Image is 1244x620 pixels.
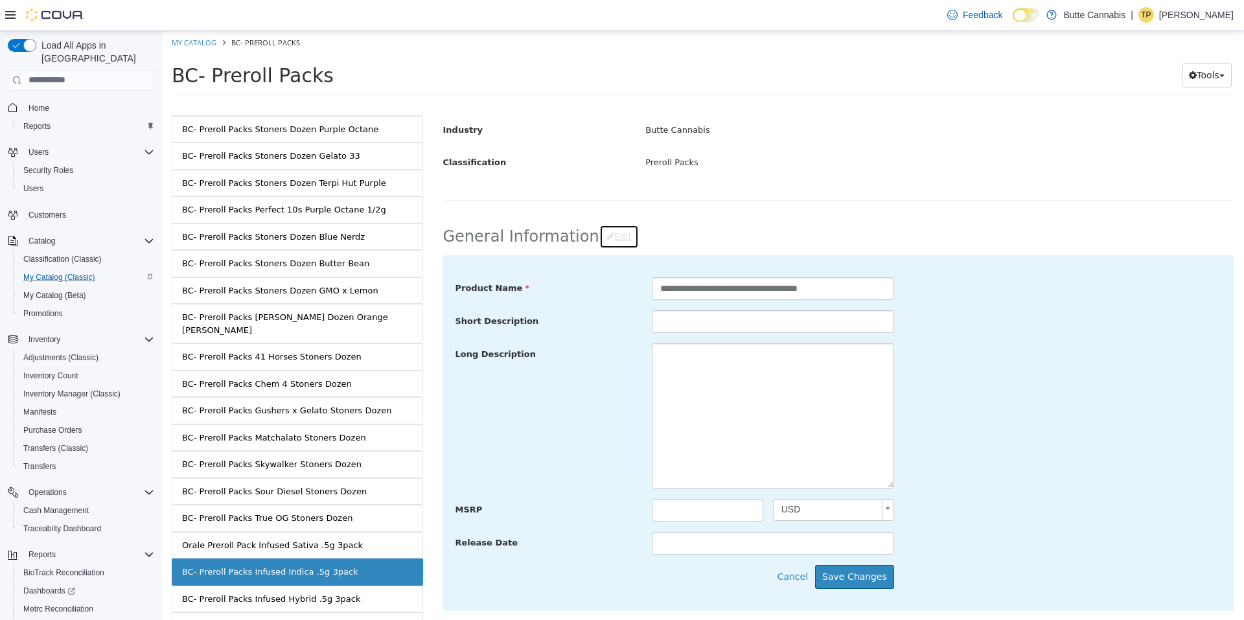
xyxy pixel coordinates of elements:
[1020,32,1070,56] button: Tools
[23,352,98,363] span: Adjustments (Classic)
[23,290,86,301] span: My Catalog (Beta)
[13,286,159,304] button: My Catalog (Beta)
[3,330,159,349] button: Inventory
[18,368,154,384] span: Inventory Count
[29,210,66,220] span: Customers
[13,250,159,268] button: Classification (Classic)
[29,236,55,246] span: Catalog
[23,144,154,160] span: Users
[23,485,154,500] span: Operations
[20,119,198,132] div: BC- Preroll Packs Stoners Dozen Gelato 33
[13,117,159,135] button: Reports
[18,288,154,303] span: My Catalog (Beta)
[23,568,104,578] span: BioTrack Reconciliation
[29,487,67,498] span: Operations
[3,205,159,224] button: Customers
[23,100,154,116] span: Home
[1013,8,1040,22] input: Dark Mode
[23,332,65,347] button: Inventory
[612,468,715,489] span: USD
[3,143,159,161] button: Users
[20,92,216,105] div: BC- Preroll Packs Stoners Dozen Purple Octane
[20,562,199,575] div: BC- Preroll Packs Infused Hybrid .5g 3pack
[18,288,91,303] a: My Catalog (Beta)
[13,161,159,179] button: Security Roles
[23,254,102,264] span: Classification (Classic)
[653,534,732,558] button: Save Changes
[18,404,154,420] span: Manifests
[20,253,216,266] div: BC- Preroll Packs Stoners Dozen GMO x Lemon
[474,121,1081,143] div: Preroll Packs
[13,268,159,286] button: My Catalog (Classic)
[23,100,54,116] a: Home
[20,280,251,305] div: BC- Preroll Packs [PERSON_NAME] Dozen Orange [PERSON_NAME]
[13,439,159,457] button: Transfers (Classic)
[23,389,121,399] span: Inventory Manager (Classic)
[23,165,73,176] span: Security Roles
[18,521,154,536] span: Traceabilty Dashboard
[3,545,159,564] button: Reports
[18,583,154,599] span: Dashboards
[20,319,200,332] div: BC- Preroll Packs 41 Horses Stoners Dozen
[294,474,321,483] span: MSRP
[18,368,84,384] a: Inventory Count
[281,94,321,104] span: Industry
[963,8,1002,21] span: Feedback
[20,373,229,386] div: BC- Preroll Packs Gushers x Gelato Stoners Dozen
[18,404,62,420] a: Manifests
[26,8,84,21] img: Cova
[23,144,54,160] button: Users
[294,252,368,262] span: Product Name
[23,121,51,132] span: Reports
[18,459,154,474] span: Transfers
[615,534,653,558] button: Cancel
[10,33,172,56] span: BC- Preroll Packs
[18,503,154,518] span: Cash Management
[18,422,154,438] span: Purchase Orders
[18,422,87,438] a: Purchase Orders
[18,583,80,599] a: Dashboards
[20,347,190,360] div: BC- Preroll Packs Chem 4 Stoners Dozen
[23,233,154,249] span: Catalog
[611,468,732,490] a: USD
[20,481,190,494] div: BC- Preroll Packs True OG Stoners Dozen
[13,520,159,538] button: Traceabilty Dashboard
[18,270,154,285] span: My Catalog (Classic)
[3,483,159,501] button: Operations
[20,400,204,413] div: BC- Preroll Packs Matchalato Stoners Dozen
[69,6,138,16] span: BC- Preroll Packs
[23,233,60,249] button: Catalog
[23,207,154,223] span: Customers
[29,103,49,113] span: Home
[29,549,56,560] span: Reports
[23,308,63,319] span: Promotions
[13,179,159,198] button: Users
[20,200,203,212] div: BC- Preroll Packs Stoners Dozen Blue Nerdz
[29,147,49,157] span: Users
[23,523,101,534] span: Traceabilty Dashboard
[3,98,159,117] button: Home
[10,6,54,16] a: My Catalog
[23,272,95,282] span: My Catalog (Classic)
[29,334,60,345] span: Inventory
[1131,7,1133,23] p: |
[474,88,1081,111] div: Butte Cannabis
[23,371,78,381] span: Inventory Count
[18,565,154,580] span: BioTrack Reconciliation
[18,270,100,285] a: My Catalog (Classic)
[18,251,154,267] span: Classification (Classic)
[23,425,82,435] span: Purchase Orders
[18,306,154,321] span: Promotions
[294,507,356,516] span: Release Date
[1138,7,1154,23] div: Tristan Perkins
[18,181,154,196] span: Users
[1159,7,1234,23] p: [PERSON_NAME]
[281,194,1072,218] h2: General Information
[23,547,154,562] span: Reports
[18,503,94,518] a: Cash Management
[23,207,71,223] a: Customers
[13,600,159,618] button: Metrc Reconciliation
[23,485,72,500] button: Operations
[20,146,224,159] div: BC- Preroll Packs Stoners Dozen Terpi Hut Purple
